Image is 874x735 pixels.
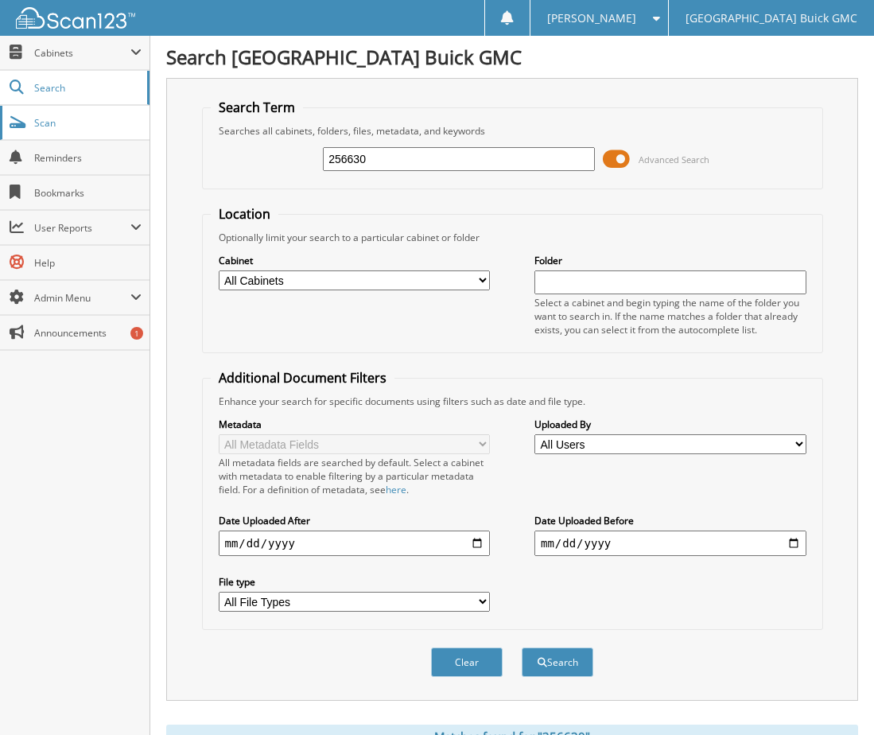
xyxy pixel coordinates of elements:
label: Folder [534,254,806,267]
label: Uploaded By [534,418,806,431]
span: User Reports [34,221,130,235]
legend: Additional Document Filters [211,369,394,387]
span: Search [34,81,139,95]
span: [GEOGRAPHIC_DATA] Buick GMC [686,14,857,23]
label: Date Uploaded Before [534,514,806,527]
span: Announcements [34,326,142,340]
img: scan123-logo-white.svg [16,7,135,29]
span: Scan [34,116,142,130]
div: All metadata fields are searched by default. Select a cabinet with metadata to enable filtering b... [219,456,491,496]
span: Bookmarks [34,186,142,200]
span: Cabinets [34,46,130,60]
span: [PERSON_NAME] [547,14,636,23]
legend: Location [211,205,278,223]
input: start [219,531,491,556]
label: File type [219,575,491,589]
div: 1 [130,327,143,340]
label: Date Uploaded After [219,514,491,527]
span: Admin Menu [34,291,130,305]
button: Search [522,647,593,677]
h1: Search [GEOGRAPHIC_DATA] Buick GMC [166,44,858,70]
span: Help [34,256,142,270]
div: Select a cabinet and begin typing the name of the folder you want to search in. If the name match... [534,296,806,336]
div: Searches all cabinets, folders, files, metadata, and keywords [211,124,814,138]
div: Optionally limit your search to a particular cabinet or folder [211,231,814,244]
span: Advanced Search [639,154,709,165]
div: Enhance your search for specific documents using filters such as date and file type. [211,395,814,408]
a: here [386,483,406,496]
legend: Search Term [211,99,303,116]
label: Cabinet [219,254,491,267]
label: Metadata [219,418,491,431]
span: Reminders [34,151,142,165]
button: Clear [431,647,503,677]
input: end [534,531,806,556]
